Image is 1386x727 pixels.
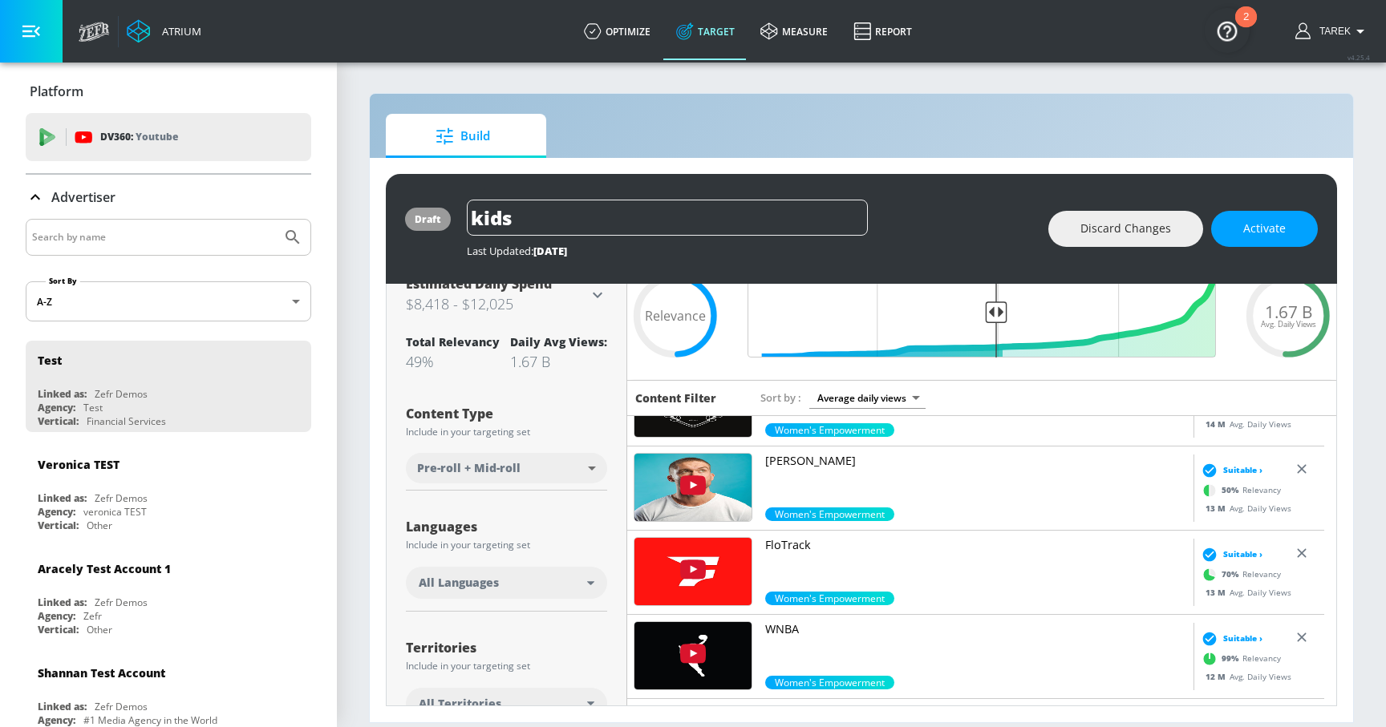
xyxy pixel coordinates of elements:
div: Territories [406,641,607,654]
a: [PERSON_NAME] Grad [765,369,1187,423]
div: Relevancy [1198,478,1281,502]
button: Open Resource Center, 2 new notifications [1205,8,1250,53]
span: login as: tarek.rabbani@zefr.com [1313,26,1351,37]
a: WNBA [765,621,1187,676]
div: Include in your targeting set [406,427,607,437]
div: Other [87,519,112,532]
p: Advertiser [51,188,115,206]
span: 12 M [1206,670,1230,681]
a: [PERSON_NAME] [765,453,1187,507]
span: Pre-roll + Mid-roll [417,460,521,476]
div: Atrium [156,24,201,38]
div: Zefr Demos [95,491,148,505]
button: Activate [1211,211,1318,247]
div: Vertical: [38,414,79,428]
button: Tarek [1295,22,1370,41]
div: A-Z [26,281,311,321]
p: [PERSON_NAME] [765,453,1187,469]
span: Avg. Daily Views [1261,321,1316,329]
input: Final Threshold [740,275,1224,357]
input: Search by name [32,227,275,248]
div: Zefr Demos [95,700,148,713]
span: Discard Changes [1080,219,1171,239]
div: Relevancy [1198,646,1281,670]
span: Women's Empowerment [765,592,894,605]
span: 99 % [1222,652,1242,664]
span: Build [402,117,524,155]
div: Avg. Daily Views [1198,502,1291,514]
div: Veronica TESTLinked as:Zefr DemosAgency:veronica TESTVertical:Other [26,445,311,536]
div: Relevancy [1198,562,1281,586]
div: Total Relevancy [406,334,500,349]
div: Daily Avg Views: [510,334,607,349]
div: Include in your targeting set [406,540,607,550]
div: Avg. Daily Views [1198,418,1291,430]
div: TestLinked as:Zefr DemosAgency:TestVertical:Financial Services [26,341,311,432]
div: 70.0% [765,592,894,605]
div: Financial Services [87,414,166,428]
span: 14 M [1206,418,1230,429]
div: Aracely Test Account 1 [38,561,171,576]
a: optimize [571,2,663,60]
p: Platform [30,83,83,100]
div: 50.0% [765,507,894,521]
div: 49% [406,352,500,371]
div: Linked as: [38,387,87,401]
div: Avg. Daily Views [1198,670,1291,682]
div: Zefr [83,609,102,623]
h6: Content Filter [635,390,716,406]
div: Agency: [38,505,75,519]
div: Estimated Daily Spend$8,418 - $12,025 [406,275,607,315]
div: Test [83,401,103,414]
img: UUSlnnbG3ZBV5J-MBs89e7Zg [634,370,752,437]
span: Women's Empowerment [765,423,894,437]
div: Linked as: [38,700,87,713]
div: 2 [1243,17,1249,38]
div: Aracely Test Account 1Linked as:Zefr DemosAgency:ZefrVertical:Other [26,549,311,640]
span: Women's Empowerment [765,676,894,689]
div: Include in your targeting set [406,661,607,671]
div: veronica TEST [83,505,147,519]
div: Last Updated: [467,244,1032,258]
span: Suitable › [1223,548,1262,560]
img: UUO9a_ryN_l7DIDS-VIt-zmw [634,622,752,689]
span: All Territories [419,696,501,712]
span: 50 % [1222,484,1242,496]
div: Agency: [38,609,75,623]
div: 1.67 B [510,352,607,371]
p: FloTrack [765,537,1187,553]
button: Discard Changes [1048,211,1203,247]
p: WNBA [765,621,1187,637]
a: FloTrack [765,537,1187,592]
a: Atrium [127,19,201,43]
span: Relevance [645,309,706,322]
div: 99.0% [765,676,894,689]
div: #1 Media Agency in the World [83,713,217,727]
label: Sort By [46,276,80,286]
p: DV360: [100,128,178,146]
span: v 4.25.4 [1347,53,1370,62]
div: Suitable › [1198,546,1262,562]
h3: $8,418 - $12,025 [406,293,588,315]
div: Suitable › [1198,462,1262,478]
div: Veronica TEST [38,457,120,472]
span: 13 M [1206,502,1230,513]
div: Avg. Daily Views [1198,586,1291,598]
div: Content Type [406,407,607,420]
a: measure [748,2,841,60]
span: Suitable › [1223,632,1262,644]
img: UUIaH-gZIVC432YRjNVvnyCA [634,454,752,521]
div: Average daily views [809,387,926,409]
div: draft [415,212,441,226]
p: Youtube [136,128,178,145]
span: Estimated Daily Spend [406,275,552,293]
div: 70.0% [765,423,894,437]
div: Agency: [38,713,75,727]
span: Suitable › [1223,464,1262,476]
span: 1.67 B [1265,304,1312,321]
div: All Territories [406,688,607,720]
div: Platform [26,69,311,114]
div: Shannan Test Account [38,665,165,681]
